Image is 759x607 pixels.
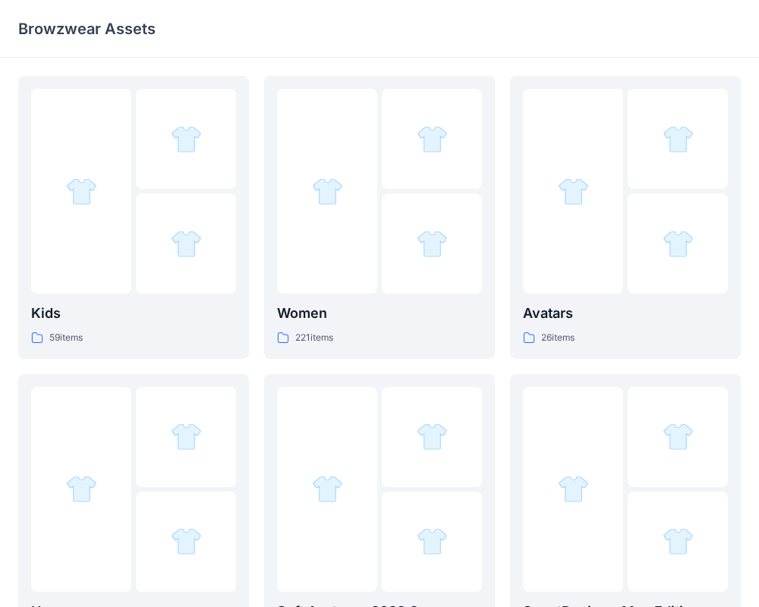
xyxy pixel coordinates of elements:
[417,228,448,259] img: folder 3
[277,303,482,324] p: Women
[66,176,97,207] img: folder 1
[171,124,202,155] img: folder 2
[663,124,694,155] img: folder 2
[663,526,694,557] img: folder 3
[417,124,448,155] img: folder 2
[663,228,694,259] img: folder 3
[49,330,83,346] p: 59 items
[31,303,236,324] p: Kids
[264,76,495,359] a: folder 1folder 2folder 3Women221items
[417,421,448,452] img: folder 2
[541,330,575,346] p: 26 items
[312,473,343,505] img: folder 1
[663,421,694,452] img: folder 2
[295,330,333,346] p: 221 items
[558,176,589,207] img: folder 1
[18,18,156,39] p: Browzwear Assets
[171,526,202,557] img: folder 3
[18,76,249,359] a: folder 1folder 2folder 3Kids59items
[66,473,97,505] img: folder 1
[171,228,202,259] img: folder 3
[510,76,741,359] a: folder 1folder 2folder 3Avatars26items
[312,176,343,207] img: folder 1
[523,303,728,324] p: Avatars
[417,526,448,557] img: folder 3
[558,473,589,505] img: folder 1
[171,421,202,452] img: folder 2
